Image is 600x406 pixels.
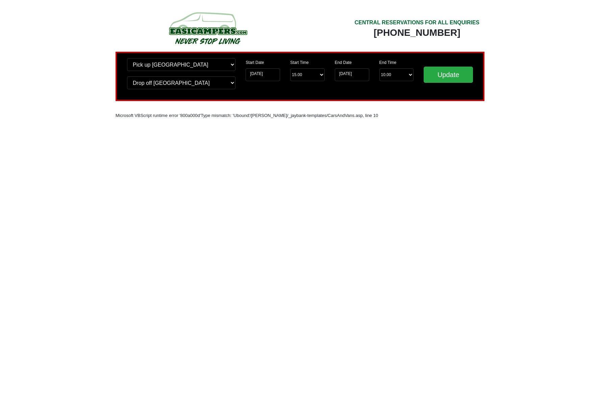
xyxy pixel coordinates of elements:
font: Type mismatch: 'Ubound' [201,113,250,118]
label: End Date [335,59,352,66]
font: , line 10 [363,113,378,118]
label: Start Date [246,59,264,66]
input: Return Date [335,68,369,81]
div: [PHONE_NUMBER] [354,27,479,39]
label: End Time [379,59,397,66]
font: /[PERSON_NAME]/_jaybank-templates/CarsAndVans.asp [250,113,362,118]
label: Start Time [290,59,309,66]
input: Update [424,67,473,83]
font: error '800a000d' [169,113,201,118]
img: campers-checkout-logo.png [144,9,272,47]
font: Microsoft VBScript runtime [116,113,168,118]
input: Start Date [246,68,280,81]
div: CENTRAL RESERVATIONS FOR ALL ENQUIRIES [354,19,479,27]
